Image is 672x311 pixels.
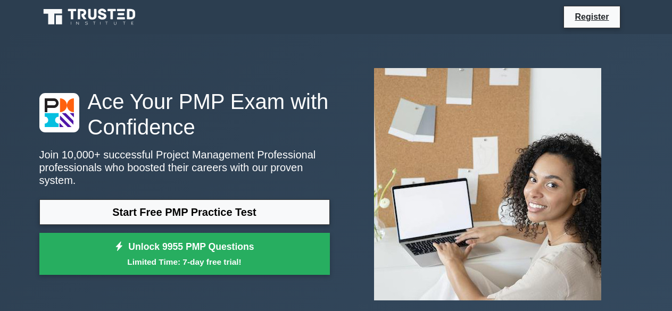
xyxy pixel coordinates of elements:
[39,89,330,140] h1: Ace Your PMP Exam with Confidence
[568,10,615,23] a: Register
[53,256,317,268] small: Limited Time: 7-day free trial!
[39,199,330,225] a: Start Free PMP Practice Test
[39,233,330,275] a: Unlock 9955 PMP QuestionsLimited Time: 7-day free trial!
[39,148,330,187] p: Join 10,000+ successful Project Management Professional professionals who boosted their careers w...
